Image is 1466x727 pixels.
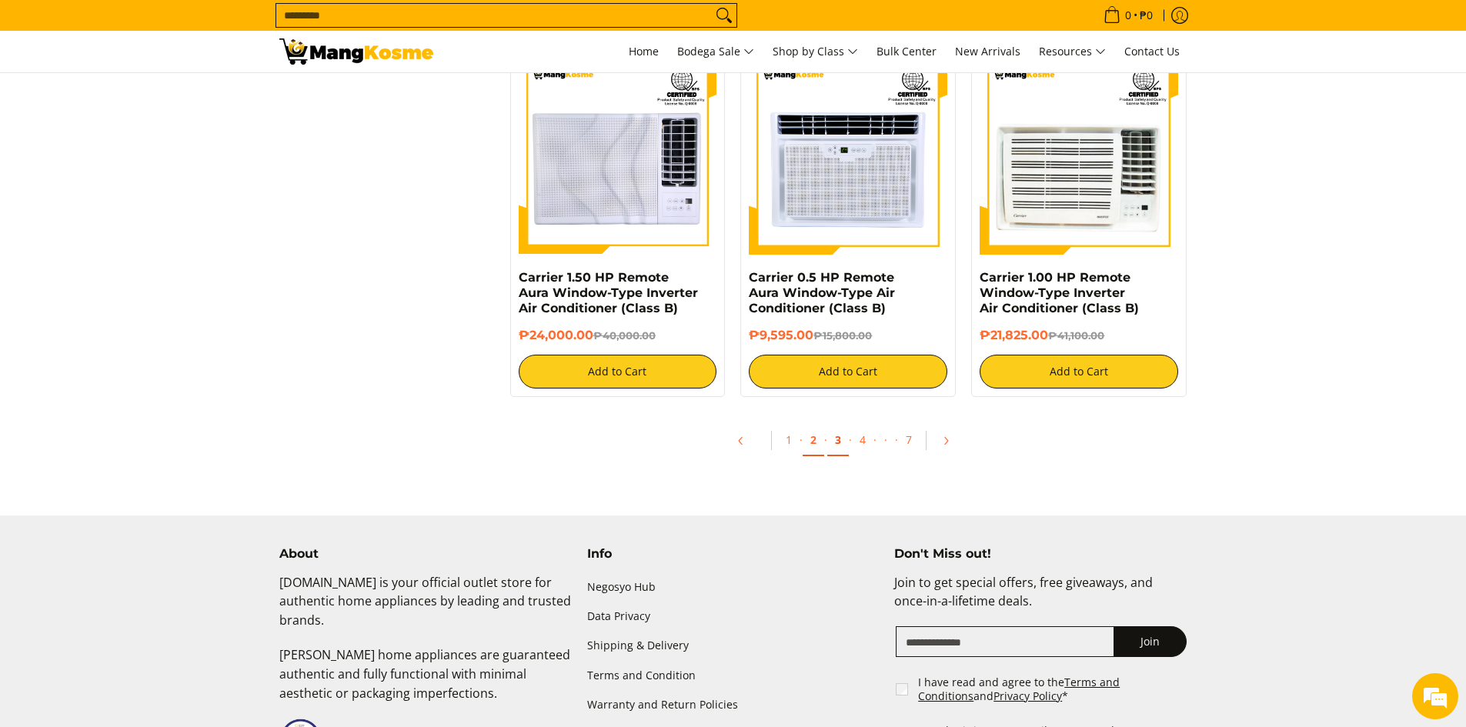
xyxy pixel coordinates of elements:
[80,86,259,106] div: Chat with us now
[1099,7,1157,24] span: •
[587,602,880,632] a: Data Privacy
[955,44,1020,58] span: New Arrivals
[587,573,880,602] a: Negosyo Hub
[918,675,1188,702] label: I have read and agree to the and *
[918,675,1120,703] a: Terms and Conditions
[803,425,824,456] a: 2
[877,44,937,58] span: Bulk Center
[1039,42,1106,62] span: Resources
[749,270,895,315] a: Carrier 0.5 HP Remote Aura Window-Type Air Conditioner (Class B)
[629,44,659,58] span: Home
[947,31,1028,72] a: New Arrivals
[519,355,717,389] button: Add to Cart
[980,56,1178,255] img: Carrier 1.00 HP Remote Window-Type Inverter Air Conditioner (Class B)
[1117,31,1187,72] a: Contact Us
[1123,10,1134,21] span: 0
[980,328,1178,343] h6: ₱21,825.00
[279,38,433,65] img: Bodega Sale Aircon l Mang Kosme: Home Appliances Warehouse Sale | Page 2
[852,425,873,455] a: 4
[773,42,858,62] span: Shop by Class
[827,425,849,456] a: 3
[8,420,293,474] textarea: Type your message and hit 'Enter'
[587,546,880,562] h4: Info
[869,31,944,72] a: Bulk Center
[895,432,898,447] span: ·
[712,4,736,27] button: Search
[587,661,880,690] a: Terms and Condition
[252,8,289,45] div: Minimize live chat window
[279,645,572,718] p: [PERSON_NAME] home appliances are guaranteed authentic and fully functional with minimal aestheti...
[898,425,920,455] a: 7
[980,355,1178,389] button: Add to Cart
[519,328,717,343] h6: ₱24,000.00
[800,432,803,447] span: ·
[587,690,880,719] a: Warranty and Return Policies
[749,328,947,343] h6: ₱9,595.00
[824,432,827,447] span: ·
[279,546,572,562] h4: About
[1031,31,1114,72] a: Resources
[813,329,872,342] del: ₱15,800.00
[587,632,880,661] a: Shipping & Delivery
[980,270,1139,315] a: Carrier 1.00 HP Remote Window-Type Inverter Air Conditioner (Class B)
[873,432,877,447] span: ·
[765,31,866,72] a: Shop by Class
[519,270,698,315] a: Carrier 1.50 HP Remote Aura Window-Type Inverter Air Conditioner (Class B)
[778,425,800,455] a: 1
[279,573,572,645] p: [DOMAIN_NAME] is your official outlet store for authentic home appliances by leading and trusted ...
[449,31,1187,72] nav: Main Menu
[89,194,212,349] span: We're online!
[677,42,754,62] span: Bodega Sale
[1124,44,1180,58] span: Contact Us
[593,329,656,342] del: ₱40,000.00
[1137,10,1155,21] span: ₱0
[894,546,1187,562] h4: Don't Miss out!
[519,56,717,255] img: Carrier 1.50 HP Remote Aura Window-Type Inverter Air Conditioner (Class B)
[993,689,1062,703] a: Privacy Policy
[877,425,895,455] span: ·
[670,31,762,72] a: Bodega Sale
[849,432,852,447] span: ·
[749,56,947,255] img: Carrier 0.5 HP Remote Aura Window-Type Air Conditioner (Class B)
[1048,329,1104,342] del: ₱41,100.00
[503,420,1195,469] ul: Pagination
[749,355,947,389] button: Add to Cart
[894,573,1187,627] p: Join to get special offers, free giveaways, and once-in-a-lifetime deals.
[621,31,666,72] a: Home
[1114,626,1187,657] button: Join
